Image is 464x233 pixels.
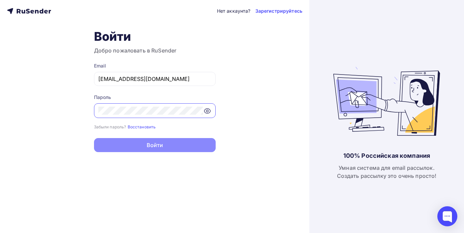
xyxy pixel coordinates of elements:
input: Укажите свой email [98,75,211,83]
small: Забыли пароль? [94,124,126,129]
button: Войти [94,138,216,152]
a: Зарегистрируйтесь [255,8,302,14]
div: Нет аккаунта? [217,8,251,14]
div: Умная система для email рассылок. Создать рассылку это очень просто! [337,164,437,180]
h3: Добро пожаловать в RuSender [94,46,216,54]
div: 100% Российская компания [343,152,430,160]
h1: Войти [94,29,216,44]
a: Восстановить [128,124,156,129]
small: Восстановить [128,124,156,129]
div: Email [94,63,216,69]
div: Пароль [94,94,216,101]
